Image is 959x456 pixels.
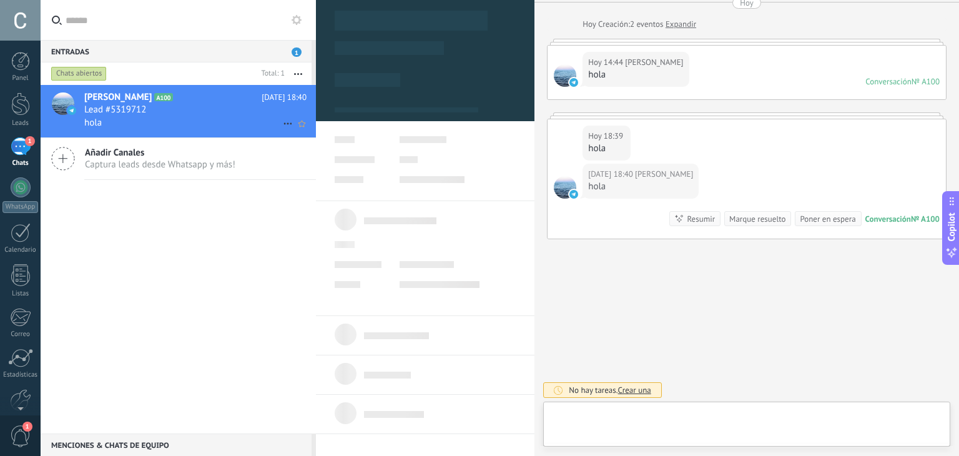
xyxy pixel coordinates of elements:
[687,213,715,225] div: Resumir
[2,119,39,127] div: Leads
[41,40,312,62] div: Entradas
[588,56,625,69] div: Hoy 14:44
[729,213,785,225] div: Marque resuelto
[865,76,912,87] div: Conversación
[25,136,35,146] span: 1
[84,117,102,129] span: hola
[865,214,911,224] div: Conversación
[666,18,696,31] a: Expandir
[554,176,576,199] span: Luis Zelaya
[2,159,39,167] div: Chats
[257,67,285,80] div: Total: 1
[2,330,39,339] div: Correo
[2,246,39,254] div: Calendario
[588,181,693,193] div: hola
[635,168,693,181] span: Luis Zelaya
[569,190,578,199] img: telegram-sm.svg
[85,147,235,159] span: Añadir Canales
[583,18,598,31] div: Hoy
[22,422,32,432] span: 1
[84,104,146,116] span: Lead #5319712
[588,168,635,181] div: [DATE] 18:40
[630,18,663,31] span: 2 eventos
[588,130,625,142] div: Hoy 18:39
[588,69,683,81] div: hola
[2,74,39,82] div: Panel
[41,434,312,456] div: Menciones & Chats de equipo
[911,214,940,224] div: № A100
[800,213,855,225] div: Poner en espera
[583,18,696,31] div: Creación:
[912,76,940,87] div: № A100
[945,213,958,242] span: Copilot
[618,385,651,395] span: Crear una
[85,159,235,171] span: Captura leads desde Whatsapp y más!
[588,142,625,155] div: hola
[554,64,576,87] span: Luis Zelaya
[51,66,107,81] div: Chats abiertos
[625,56,683,69] span: Luis Zelaya
[2,371,39,379] div: Estadísticas
[41,85,316,137] a: avataricon[PERSON_NAME]A100[DATE] 18:40Lead #5319712hola
[292,47,302,57] span: 1
[285,62,312,85] button: Más
[569,78,578,87] img: telegram-sm.svg
[569,385,651,395] div: No hay tareas.
[262,91,307,104] span: [DATE] 18:40
[84,91,152,104] span: [PERSON_NAME]
[154,93,172,101] span: A100
[2,290,39,298] div: Listas
[67,106,76,115] img: icon
[2,201,38,213] div: WhatsApp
